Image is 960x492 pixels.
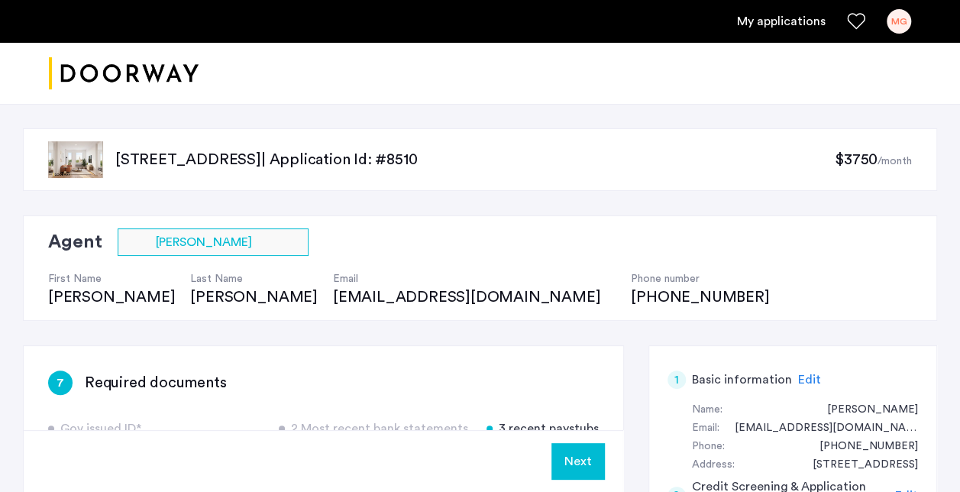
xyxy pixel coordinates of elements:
[551,443,605,480] button: Next
[279,419,468,438] div: 2 Most recent bank statements
[719,419,918,438] div: morgangreerllc@gmail.com
[692,371,792,389] h5: Basic information
[797,456,918,474] div: 4545 6th Avenue North
[115,149,835,170] p: [STREET_ADDRESS] | Application Id: #8510
[48,419,260,438] div: Gov issued ID*
[812,401,918,419] div: Morgan Greer
[49,45,199,102] img: logo
[631,286,769,308] div: [PHONE_NUMBER]
[692,438,725,456] div: Phone:
[887,9,911,34] div: MG
[190,271,317,286] h4: Last Name
[85,372,226,393] h3: Required documents
[333,286,616,308] div: [EMAIL_ADDRESS][DOMAIN_NAME]
[835,152,878,167] span: $3750
[737,12,826,31] a: My application
[798,374,821,386] span: Edit
[667,371,686,389] div: 1
[631,271,769,286] h4: Phone number
[48,228,102,256] h2: Agent
[692,401,722,419] div: Name:
[48,371,73,395] div: 7
[190,286,317,308] div: [PERSON_NAME]
[486,419,599,438] div: 3 recent paystubs
[692,456,735,474] div: Address:
[878,156,912,167] sub: /month
[804,438,918,456] div: +19857895300
[48,286,175,308] div: [PERSON_NAME]
[692,419,719,438] div: Email:
[49,45,199,102] a: Cazamio logo
[333,271,616,286] h4: Email
[847,12,865,31] a: Favorites
[48,271,175,286] h4: First Name
[48,141,103,178] img: apartment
